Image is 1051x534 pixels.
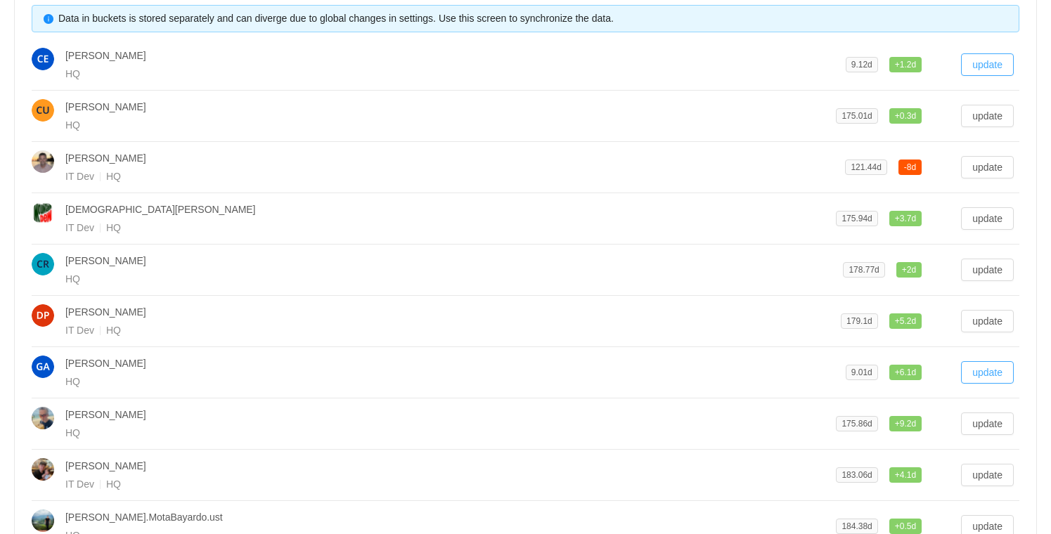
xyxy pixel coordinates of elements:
[895,419,900,429] span: +
[32,48,54,70] img: 6d63297de54408205b3a8315f044a78a
[65,325,106,336] span: IT Dev
[65,101,146,112] span: [PERSON_NAME]
[895,214,900,223] span: +
[889,211,922,226] span: 3.7d
[961,259,1014,281] button: update
[961,412,1014,435] button: update
[106,478,121,490] span: HQ
[889,108,922,124] span: 0.3d
[961,207,1014,230] button: update
[32,356,54,378] img: 34ffb5516a75e566a57f2a10ee7c25a8
[961,361,1014,384] button: update
[895,60,900,70] span: +
[65,306,146,318] span: [PERSON_NAME]
[961,156,1014,178] button: update
[842,214,872,223] span: 175.94d
[961,310,1014,332] button: update
[65,409,146,420] span: [PERSON_NAME]
[842,521,872,531] span: 184.38d
[889,467,922,483] span: 4.1d
[58,13,614,24] span: Data in buckets is stored separately and can diverge due to global changes in settings. Use this ...
[889,365,922,380] span: 6.1d
[65,376,80,387] span: HQ
[65,478,106,490] span: IT Dev
[842,419,872,429] span: 175.86d
[65,204,255,215] span: [DEMOGRAPHIC_DATA][PERSON_NAME]
[106,325,121,336] span: HQ
[898,159,922,175] span: 8d
[65,512,223,523] span: [PERSON_NAME].MotaBayardo.ust
[851,367,872,377] span: 9.01d
[44,14,53,24] i: icon: info-circle
[65,358,146,369] span: [PERSON_NAME]
[895,111,900,121] span: +
[842,470,872,480] span: 183.06d
[902,265,907,275] span: +
[842,111,872,121] span: 175.01d
[32,99,54,122] img: 5d05460151d41013a5ba50a65e9040f6
[65,171,106,182] span: IT Dev
[895,521,900,531] span: +
[851,162,881,172] span: 121.44d
[889,519,922,534] span: 0.5d
[895,470,900,480] span: +
[65,273,80,285] span: HQ
[106,222,121,233] span: HQ
[849,265,879,275] span: 178.77d
[889,313,922,329] span: 5.2d
[961,464,1014,486] button: update
[895,367,900,377] span: +
[904,162,907,172] span: -
[32,458,54,481] img: 24
[65,50,146,61] span: [PERSON_NAME]
[32,150,54,173] img: 24
[961,105,1014,127] button: update
[65,119,80,131] span: HQ
[889,57,922,72] span: 1.2d
[106,171,121,182] span: HQ
[32,304,54,327] img: e0f4d776b1a8572204920f0c70012f7c
[851,60,872,70] span: 9.12d
[65,68,80,79] span: HQ
[32,202,54,224] img: 24
[65,222,106,233] span: IT Dev
[961,53,1014,76] button: update
[65,427,80,438] span: HQ
[846,316,872,326] span: 179.1d
[889,416,922,431] span: 9.2d
[896,262,922,278] span: 2d
[32,509,54,532] img: 24
[32,407,54,429] img: 24
[895,316,900,326] span: +
[32,253,54,275] img: f81d16be633e905a2a204e5effc270e4
[65,460,146,471] span: [PERSON_NAME]
[65,255,146,266] span: [PERSON_NAME]
[65,152,146,164] span: [PERSON_NAME]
